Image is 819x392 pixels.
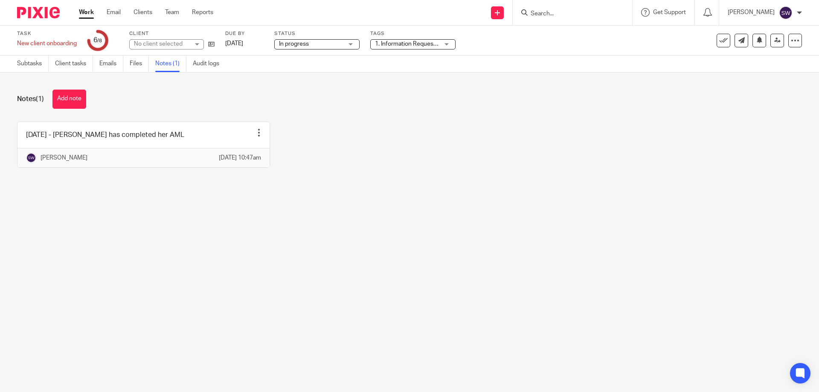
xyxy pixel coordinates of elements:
span: 1. Information Requested + 1 [375,41,452,47]
p: [DATE] 10:47am [219,154,261,162]
img: svg%3E [779,6,793,20]
img: Pixie [17,7,60,18]
img: svg%3E [26,153,36,163]
button: Add note [52,90,86,109]
a: Emails [99,55,123,72]
a: Files [130,55,149,72]
span: Get Support [653,9,686,15]
a: Work [79,8,94,17]
a: Team [165,8,179,17]
label: Tags [370,30,456,37]
p: [PERSON_NAME] [728,8,775,17]
p: [PERSON_NAME] [41,154,87,162]
input: Search [530,10,607,18]
a: Notes (1) [155,55,186,72]
span: (1) [36,96,44,102]
div: New client onboarding [17,39,77,48]
a: Clients [134,8,152,17]
span: In progress [279,41,309,47]
h1: Notes [17,95,44,104]
div: 6 [93,35,102,45]
div: No client selected [134,40,189,48]
label: Due by [225,30,264,37]
span: [DATE] [225,41,243,46]
a: Email [107,8,121,17]
a: Client tasks [55,55,93,72]
label: Task [17,30,77,37]
a: Subtasks [17,55,49,72]
a: Reports [192,8,213,17]
small: /8 [97,38,102,43]
a: Audit logs [193,55,226,72]
label: Status [274,30,360,37]
label: Client [129,30,215,37]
